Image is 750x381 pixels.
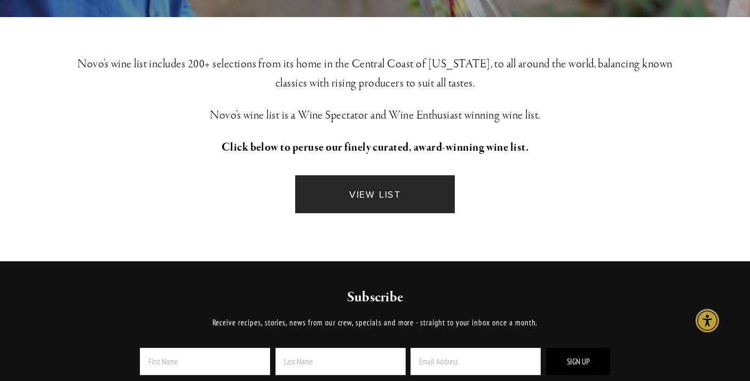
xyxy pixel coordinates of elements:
input: First Name [140,348,270,375]
strong: Click below to peruse our finely curated, award-winning wine list. [222,140,529,155]
p: Receive recipes, stories, news from our crew, specials and more - straight to your inbox once a m... [118,316,632,329]
h3: Novo’s wine list includes 200+ selections from its home in the Central Coast of [US_STATE], to al... [73,55,677,93]
h3: Novo’s wine list is a Wine Spectator and Wine Enthusiast winning wine list. [73,106,677,125]
span: Sign Up [567,356,590,367]
input: Last Name [275,348,406,375]
h2: Subscribe [118,288,632,307]
a: VIEW LIST [295,175,455,213]
button: Sign Up [546,348,610,375]
input: Email Address [410,348,541,375]
div: Accessibility Menu [696,309,719,332]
